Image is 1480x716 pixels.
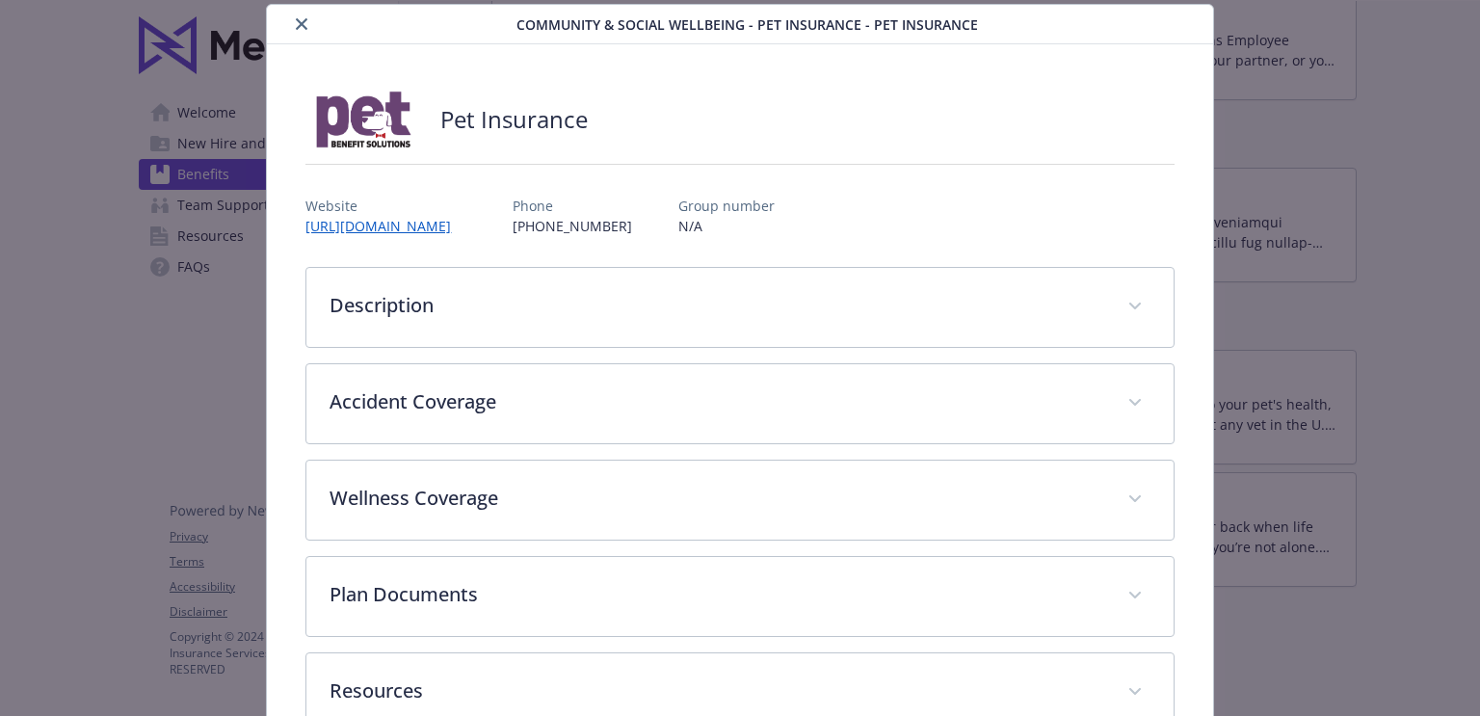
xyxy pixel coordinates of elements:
[306,557,1173,636] div: Plan Documents
[305,196,466,216] p: Website
[330,291,1103,320] p: Description
[330,676,1103,705] p: Resources
[305,217,466,235] a: [URL][DOMAIN_NAME]
[290,13,313,36] button: close
[305,91,421,148] img: Pet Benefit Solutions
[306,364,1173,443] div: Accident Coverage
[678,216,775,236] p: N/A
[678,196,775,216] p: Group number
[306,268,1173,347] div: Description
[330,484,1103,513] p: Wellness Coverage
[330,580,1103,609] p: Plan Documents
[513,196,632,216] p: Phone
[513,216,632,236] p: [PHONE_NUMBER]
[440,103,588,136] h2: Pet Insurance
[330,387,1103,416] p: Accident Coverage
[516,14,978,35] span: Community & Social Wellbeing - Pet Insurance - Pet Insurance
[306,461,1173,540] div: Wellness Coverage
